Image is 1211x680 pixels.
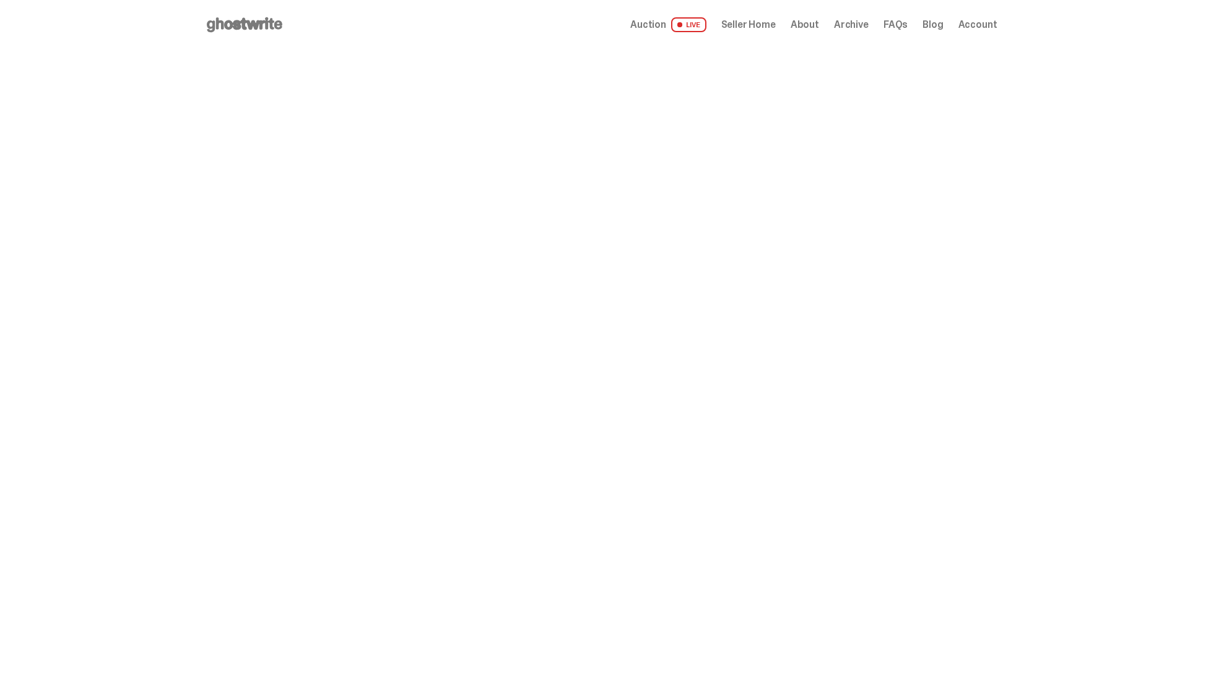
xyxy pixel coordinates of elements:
[791,20,819,30] a: About
[834,20,869,30] a: Archive
[922,20,943,30] a: Blog
[883,20,908,30] a: FAQs
[671,17,706,32] span: LIVE
[630,20,666,30] span: Auction
[630,17,706,32] a: Auction LIVE
[721,20,776,30] a: Seller Home
[958,20,997,30] a: Account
